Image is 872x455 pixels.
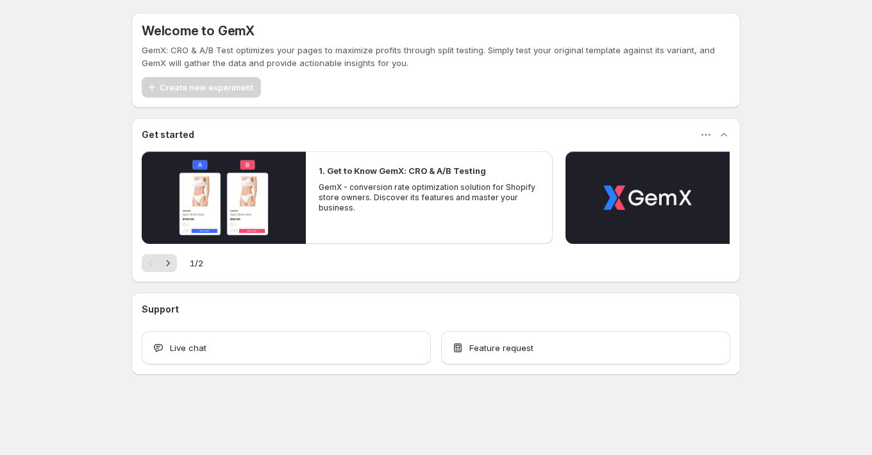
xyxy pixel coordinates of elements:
[469,341,533,354] span: Feature request
[319,164,486,177] h2: 1. Get to Know GemX: CRO & A/B Testing
[142,128,194,141] h3: Get started
[190,257,203,270] span: 1 / 2
[319,182,539,213] p: GemX - conversion rate optimization solution for Shopify store owners. Discover its features and ...
[566,151,730,244] button: Play video
[142,23,255,39] h5: Welcome to GemX
[159,254,177,272] button: Next
[142,303,179,316] h3: Support
[142,151,306,244] button: Play video
[142,254,177,272] nav: Pagination
[170,341,206,354] span: Live chat
[142,44,730,69] p: GemX: CRO & A/B Test optimizes your pages to maximize profits through split testing. Simply test ...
